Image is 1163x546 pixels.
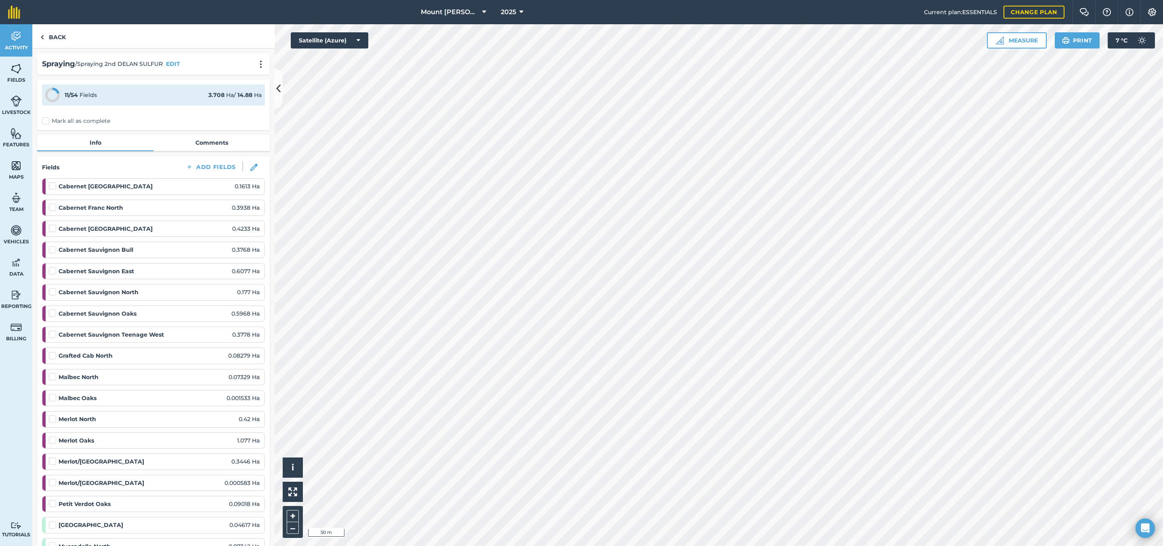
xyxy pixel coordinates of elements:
[10,321,22,333] img: svg+xml;base64,PD94bWwgdmVyc2lvbj0iMS4wIiBlbmNvZGluZz0idXRmLTgiPz4KPCEtLSBHZW5lcmF0b3I6IEFkb2JlIE...
[232,267,260,276] span: 0.6077 Ha
[59,309,136,318] strong: Cabernet Sauvignon Oaks
[65,91,97,99] div: Fields
[228,351,260,360] span: 0.08279 Ha
[1147,8,1157,16] img: A cog icon
[10,160,22,172] img: svg+xml;base64,PHN2ZyB4bWxucz0iaHR0cDovL3d3dy53My5vcmcvMjAwMC9zdmciIHdpZHRoPSI1NiIgaGVpZ2h0PSI2MC...
[32,24,74,48] a: Back
[239,415,260,424] span: 0.42 Ha
[1136,519,1155,538] div: Open Intercom Messenger
[288,487,297,496] img: Four arrows, one pointing top left, one top right, one bottom right and the last bottom left
[40,32,44,42] img: svg+xml;base64,PHN2ZyB4bWxucz0iaHR0cDovL3d3dy53My5vcmcvMjAwMC9zdmciIHdpZHRoPSI5IiBoZWlnaHQ9IjI0Ii...
[256,60,266,68] img: svg+xml;base64,PHN2ZyB4bWxucz0iaHR0cDovL3d3dy53My5vcmcvMjAwMC9zdmciIHdpZHRoPSIyMCIgaGVpZ2h0PSIyNC...
[10,257,22,269] img: svg+xml;base64,PD94bWwgdmVyc2lvbj0iMS4wIiBlbmNvZGluZz0idXRmLTgiPz4KPCEtLSBHZW5lcmF0b3I6IEFkb2JlIE...
[987,32,1047,48] button: Measure
[283,457,303,478] button: i
[237,436,260,445] span: 1.077 Ha
[250,164,258,171] img: svg+xml;base64,PHN2ZyB3aWR0aD0iMTgiIGhlaWdodD0iMTgiIHZpZXdCb3g9IjAgMCAxOCAxOCIgZmlsbD0ibm9uZSIgeG...
[59,330,164,339] strong: Cabernet Sauvignon Teenage West
[166,59,180,68] button: EDIT
[1003,6,1064,19] a: Change plan
[59,500,111,508] strong: Petit Verdot Oaks
[10,127,22,139] img: svg+xml;base64,PHN2ZyB4bWxucz0iaHR0cDovL3d3dy53My5vcmcvMjAwMC9zdmciIHdpZHRoPSI1NiIgaGVpZ2h0PSI2MC...
[287,522,299,534] button: –
[75,59,163,68] span: / Spraying 2nd DELAN SULFUR
[59,373,99,382] strong: Malbec North
[237,288,260,297] span: 0.177 Ha
[229,521,260,529] span: 0.04617 Ha
[59,351,113,360] strong: Grafted Cab North
[42,163,59,172] h4: Fields
[229,500,260,508] span: 0.09018 Ha
[1079,8,1089,16] img: Two speech bubbles overlapping with the left bubble in the forefront
[287,510,299,522] button: +
[42,58,75,70] h2: Spraying
[59,394,97,403] strong: Malbec Oaks
[996,36,1004,44] img: Ruler icon
[10,63,22,75] img: svg+xml;base64,PHN2ZyB4bWxucz0iaHR0cDovL3d3dy53My5vcmcvMjAwMC9zdmciIHdpZHRoPSI1NiIgaGVpZ2h0PSI2MC...
[59,436,94,445] strong: Merlot Oaks
[59,521,123,529] strong: [GEOGRAPHIC_DATA]
[10,192,22,204] img: svg+xml;base64,PD94bWwgdmVyc2lvbj0iMS4wIiBlbmNvZGluZz0idXRmLTgiPz4KPCEtLSBHZW5lcmF0b3I6IEFkb2JlIE...
[59,224,153,233] strong: Cabernet [GEOGRAPHIC_DATA]
[208,91,262,99] div: Ha / Ha
[10,224,22,236] img: svg+xml;base64,PD94bWwgdmVyc2lvbj0iMS4wIiBlbmNvZGluZz0idXRmLTgiPz4KPCEtLSBHZW5lcmF0b3I6IEFkb2JlIE...
[179,161,242,173] button: Add Fields
[8,6,20,19] img: fieldmargin Logo
[421,7,479,17] span: Mount [PERSON_NAME]
[231,457,260,466] span: 0.3446 Ha
[237,91,252,99] strong: 14.88
[10,95,22,107] img: svg+xml;base64,PD94bWwgdmVyc2lvbj0iMS4wIiBlbmNvZGluZz0idXRmLTgiPz4KPCEtLSBHZW5lcmF0b3I6IEFkb2JlIE...
[924,8,997,17] span: Current plan : ESSENTIALS
[59,415,96,424] strong: Merlot North
[153,135,270,150] a: Comments
[1055,32,1100,48] button: Print
[1116,32,1127,48] span: 7 ° C
[65,91,78,99] strong: 11 / 54
[501,7,516,17] span: 2025
[59,457,144,466] strong: Merlot/[GEOGRAPHIC_DATA]
[1108,32,1155,48] button: 7 °C
[229,373,260,382] span: 0.07329 Ha
[231,309,260,318] span: 0.5968 Ha
[232,245,260,254] span: 0.3768 Ha
[225,479,260,487] span: 0.000583 Ha
[232,330,260,339] span: 0.3778 Ha
[59,288,139,297] strong: Cabernet Sauvignon North
[10,289,22,301] img: svg+xml;base64,PD94bWwgdmVyc2lvbj0iMS4wIiBlbmNvZGluZz0idXRmLTgiPz4KPCEtLSBHZW5lcmF0b3I6IEFkb2JlIE...
[208,91,225,99] strong: 3.708
[59,203,123,212] strong: Cabernet Franc North
[235,182,260,191] span: 0.1613 Ha
[10,30,22,42] img: svg+xml;base64,PD94bWwgdmVyc2lvbj0iMS4wIiBlbmNvZGluZz0idXRmLTgiPz4KPCEtLSBHZW5lcmF0b3I6IEFkb2JlIE...
[292,462,294,472] span: i
[10,522,22,529] img: svg+xml;base64,PD94bWwgdmVyc2lvbj0iMS4wIiBlbmNvZGluZz0idXRmLTgiPz4KPCEtLSBHZW5lcmF0b3I6IEFkb2JlIE...
[1062,36,1070,45] img: svg+xml;base64,PHN2ZyB4bWxucz0iaHR0cDovL3d3dy53My5vcmcvMjAwMC9zdmciIHdpZHRoPSIxOSIgaGVpZ2h0PSIyNC...
[227,394,260,403] span: 0.001533 Ha
[59,479,144,487] strong: Merlot/[GEOGRAPHIC_DATA]
[59,245,133,254] strong: Cabernet Sauvignon Bull
[1102,8,1112,16] img: A question mark icon
[232,203,260,212] span: 0.3938 Ha
[232,224,260,233] span: 0.4233 Ha
[291,32,368,48] button: Satellite (Azure)
[1134,32,1150,48] img: svg+xml;base64,PD94bWwgdmVyc2lvbj0iMS4wIiBlbmNvZGluZz0idXRmLTgiPz4KPCEtLSBHZW5lcmF0b3I6IEFkb2JlIE...
[1125,7,1134,17] img: svg+xml;base64,PHN2ZyB4bWxucz0iaHR0cDovL3d3dy53My5vcmcvMjAwMC9zdmciIHdpZHRoPSIxNyIgaGVpZ2h0PSIxNy...
[37,135,153,150] a: Info
[59,182,153,191] strong: Cabernet [GEOGRAPHIC_DATA]
[42,117,110,125] label: Mark all as complete
[59,267,134,276] strong: Cabernet Sauvignon East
